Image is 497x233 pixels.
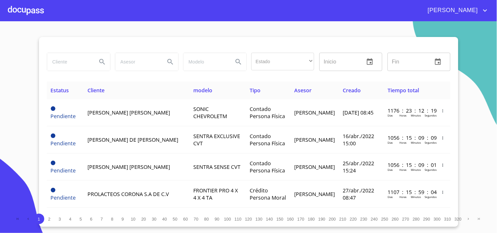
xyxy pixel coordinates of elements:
[97,214,107,224] button: 7
[194,217,198,222] span: 70
[256,217,262,222] span: 130
[392,217,399,222] span: 260
[399,114,407,117] p: Horas
[380,214,390,224] button: 250
[251,53,314,70] div: ​
[434,217,441,222] span: 300
[111,217,113,222] span: 8
[243,214,254,224] button: 120
[87,136,178,143] span: [PERSON_NAME] DE [PERSON_NAME]
[297,217,304,222] span: 170
[51,87,69,94] span: Estatus
[48,217,50,222] span: 2
[193,163,240,170] span: SENTRA SENSE CVT
[360,217,367,222] span: 230
[381,217,388,222] span: 250
[224,217,231,222] span: 100
[348,214,359,224] button: 220
[51,161,55,165] span: Pendiente
[51,134,55,138] span: Pendiente
[250,133,285,147] span: Contado Persona Física
[139,214,149,224] button: 20
[87,190,169,198] span: PROLACTEOS CORONA S.A DE C.V
[193,133,240,147] span: SENTRA EXCLUSIVE CVT
[235,217,241,222] span: 110
[34,214,44,224] button: 1
[122,217,124,222] span: 9
[399,195,407,199] p: Horas
[47,53,92,71] input: search
[294,87,312,94] span: Asesor
[245,217,252,222] span: 120
[231,54,246,70] button: Search
[277,217,283,222] span: 150
[250,160,285,174] span: Contado Persona Física
[329,217,336,222] span: 200
[250,87,260,94] span: Tipo
[359,214,369,224] button: 230
[76,214,86,224] button: 5
[170,214,181,224] button: 50
[425,114,437,117] p: Segundos
[162,217,167,222] span: 40
[254,214,264,224] button: 130
[264,214,275,224] button: 140
[149,214,160,224] button: 30
[204,217,209,222] span: 80
[131,217,135,222] span: 10
[402,217,409,222] span: 270
[162,54,178,70] button: Search
[87,163,170,170] span: [PERSON_NAME] [PERSON_NAME]
[343,133,374,147] span: 16/abr./2022 15:00
[69,217,71,222] span: 4
[222,214,233,224] button: 100
[87,87,105,94] span: Cliente
[294,136,335,143] span: [PERSON_NAME]
[444,217,451,222] span: 310
[306,214,317,224] button: 180
[371,217,378,222] span: 240
[107,214,118,224] button: 8
[318,217,325,222] span: 190
[160,214,170,224] button: 40
[51,113,76,120] span: Pendiente
[388,188,432,196] p: 1107 : 15 : 59 : 04
[250,187,286,201] span: Crédito Persona Moral
[193,187,238,201] span: FRONTIER PRO 4 X 4 X 4 TA
[455,217,462,222] span: 320
[233,214,243,224] button: 110
[453,214,464,224] button: 320
[388,195,393,199] p: Dias
[275,214,285,224] button: 150
[51,167,76,174] span: Pendiente
[425,195,437,199] p: Segundos
[51,140,76,147] span: Pendiente
[212,214,222,224] button: 90
[65,214,76,224] button: 4
[181,214,191,224] button: 60
[369,214,380,224] button: 240
[51,188,55,192] span: Pendiente
[399,168,407,171] p: Horas
[152,217,156,222] span: 30
[388,141,393,144] p: Dias
[432,214,443,224] button: 300
[80,217,82,222] span: 5
[285,214,296,224] button: 160
[296,214,306,224] button: 170
[51,194,76,201] span: Pendiente
[423,5,489,16] button: account of current user
[266,217,273,222] span: 140
[183,217,188,222] span: 60
[94,54,110,70] button: Search
[350,217,357,222] span: 220
[90,217,92,222] span: 6
[411,214,422,224] button: 280
[87,109,170,116] span: [PERSON_NAME] [PERSON_NAME]
[191,214,201,224] button: 70
[215,217,219,222] span: 90
[422,214,432,224] button: 290
[115,53,160,71] input: search
[141,217,146,222] span: 20
[183,53,228,71] input: search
